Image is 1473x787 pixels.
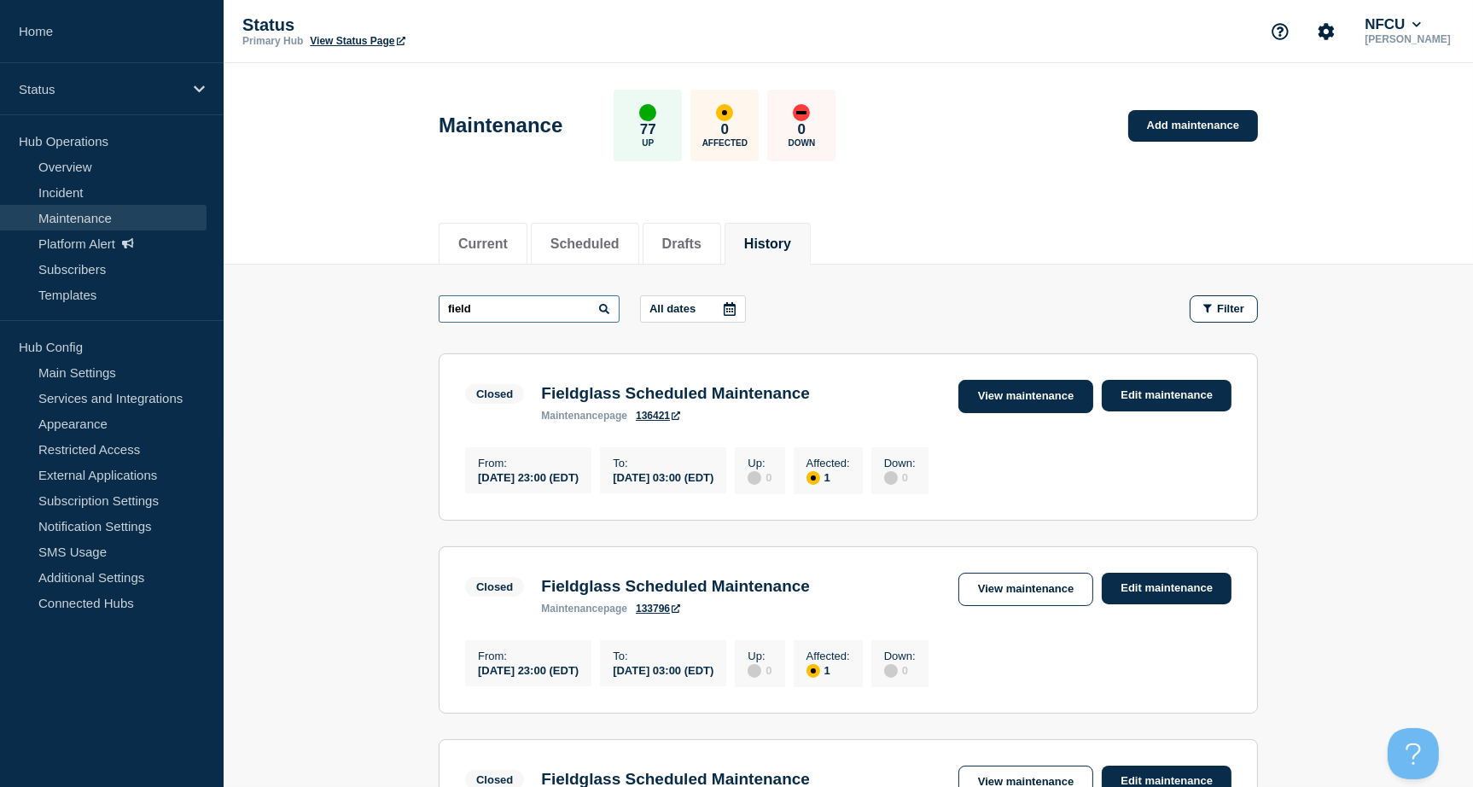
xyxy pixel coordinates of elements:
[649,302,696,315] p: All dates
[636,410,680,422] a: 136421
[1102,573,1231,604] a: Edit maintenance
[613,662,713,677] div: [DATE] 03:00 (EDT)
[793,104,810,121] div: down
[884,664,898,678] div: disabled
[19,82,183,96] p: Status
[1388,728,1439,779] iframe: Help Scout Beacon - Open
[476,388,513,400] div: Closed
[541,384,810,403] h3: Fieldglass Scheduled Maintenance
[748,469,771,485] div: 0
[1361,33,1454,45] p: [PERSON_NAME]
[748,457,771,469] p: Up :
[242,15,584,35] p: Status
[748,664,761,678] div: disabled
[958,380,1093,413] a: View maintenance
[748,662,771,678] div: 0
[478,650,579,662] p: From :
[541,577,810,596] h3: Fieldglass Scheduled Maintenance
[1308,14,1344,50] button: Account settings
[640,295,746,323] button: All dates
[636,603,680,615] a: 133796
[1262,14,1298,50] button: Support
[884,457,916,469] p: Down :
[884,471,898,485] div: disabled
[702,138,748,148] p: Affected
[744,236,791,252] button: History
[642,138,654,148] p: Up
[550,236,620,252] button: Scheduled
[789,138,816,148] p: Down
[541,603,627,615] p: page
[1217,302,1244,315] span: Filter
[439,295,620,323] input: Search maintenances
[1102,380,1231,411] a: Edit maintenance
[806,650,850,662] p: Affected :
[884,650,916,662] p: Down :
[458,236,508,252] button: Current
[1361,16,1424,33] button: NFCU
[806,664,820,678] div: affected
[613,469,713,484] div: [DATE] 03:00 (EDT)
[640,121,656,138] p: 77
[806,471,820,485] div: affected
[478,457,579,469] p: From :
[748,471,761,485] div: disabled
[242,35,303,47] p: Primary Hub
[958,573,1093,606] a: View maintenance
[541,410,627,422] p: page
[806,469,850,485] div: 1
[478,469,579,484] div: [DATE] 23:00 (EDT)
[476,773,513,786] div: Closed
[884,469,916,485] div: 0
[716,104,733,121] div: affected
[798,121,806,138] p: 0
[721,121,729,138] p: 0
[806,662,850,678] div: 1
[439,114,562,137] h1: Maintenance
[541,410,603,422] span: maintenance
[884,662,916,678] div: 0
[613,650,713,662] p: To :
[806,457,850,469] p: Affected :
[478,662,579,677] div: [DATE] 23:00 (EDT)
[613,457,713,469] p: To :
[476,580,513,593] div: Closed
[662,236,702,252] button: Drafts
[639,104,656,121] div: up
[541,603,603,615] span: maintenance
[1128,110,1258,142] a: Add maintenance
[310,35,405,47] a: View Status Page
[748,650,771,662] p: Up :
[1190,295,1258,323] button: Filter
